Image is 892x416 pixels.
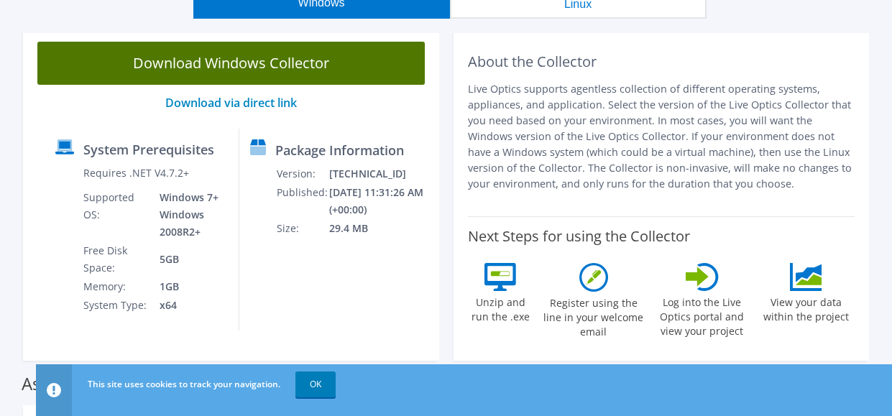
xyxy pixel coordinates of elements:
label: Assessments supported by the Windows Collector [22,376,420,391]
a: Download via direct link [165,95,297,111]
td: Size: [276,219,328,238]
p: Live Optics supports agentless collection of different operating systems, appliances, and applica... [468,81,855,192]
span: This site uses cookies to track your navigation. [88,378,280,390]
td: Windows 7+ Windows 2008R2+ [149,188,227,241]
td: Memory: [83,277,149,296]
label: Requires .NET V4.7.2+ [83,166,189,180]
label: System Prerequisites [83,142,214,157]
label: Package Information [275,143,404,157]
label: Register using the line in your welcome email [541,292,647,339]
td: x64 [149,296,227,315]
a: OK [295,371,336,397]
td: Free Disk Space: [83,241,149,277]
td: 5GB [149,241,227,277]
td: Published: [276,183,328,219]
a: Download Windows Collector [37,42,425,85]
td: Version: [276,165,328,183]
td: Supported OS: [83,188,149,241]
label: Unzip and run the .exe [468,291,534,324]
label: Log into the Live Optics portal and view your project [653,291,750,338]
td: [DATE] 11:31:26 AM (+00:00) [328,183,433,219]
td: 29.4 MB [328,219,433,238]
td: 1GB [149,277,227,296]
td: [TECHNICAL_ID] [328,165,433,183]
td: System Type: [83,296,149,315]
h2: About the Collector [468,53,855,70]
label: View your data within the project [758,291,855,324]
label: Next Steps for using the Collector [468,228,690,245]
